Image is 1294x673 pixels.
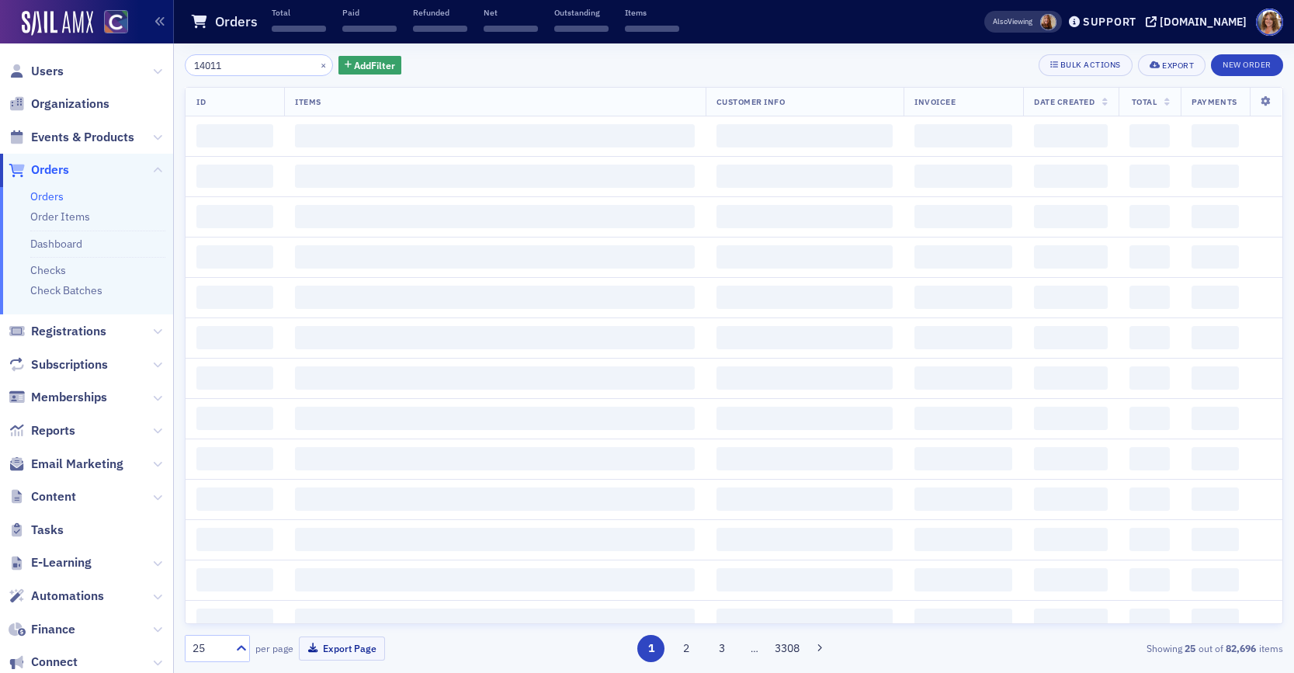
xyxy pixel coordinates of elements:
[1160,15,1247,29] div: [DOMAIN_NAME]
[1129,286,1170,309] span: ‌
[9,63,64,80] a: Users
[1192,165,1239,188] span: ‌
[342,7,397,18] p: Paid
[196,487,273,511] span: ‌
[1146,16,1252,27] button: [DOMAIN_NAME]
[1192,447,1239,470] span: ‌
[716,326,893,349] span: ‌
[914,487,1012,511] span: ‌
[914,205,1012,228] span: ‌
[716,487,893,511] span: ‌
[196,96,206,107] span: ID
[196,245,273,269] span: ‌
[1256,9,1283,36] span: Profile
[1039,54,1133,76] button: Bulk Actions
[716,96,786,107] span: Customer Info
[716,165,893,188] span: ‌
[1034,124,1108,147] span: ‌
[9,422,75,439] a: Reports
[196,326,273,349] span: ‌
[196,447,273,470] span: ‌
[1129,447,1170,470] span: ‌
[1129,487,1170,511] span: ‌
[1223,641,1259,655] strong: 82,696
[1192,366,1239,390] span: ‌
[1034,447,1108,470] span: ‌
[1211,57,1283,71] a: New Order
[1129,366,1170,390] span: ‌
[1129,165,1170,188] span: ‌
[295,165,695,188] span: ‌
[744,641,765,655] span: …
[196,124,273,147] span: ‌
[1192,124,1239,147] span: ‌
[31,63,64,80] span: Users
[342,26,397,32] span: ‌
[1129,205,1170,228] span: ‌
[196,528,273,551] span: ‌
[716,528,893,551] span: ‌
[31,95,109,113] span: Organizations
[1192,96,1237,107] span: Payments
[295,528,695,551] span: ‌
[295,205,695,228] span: ‌
[272,7,326,18] p: Total
[914,568,1012,591] span: ‌
[295,286,695,309] span: ‌
[31,356,108,373] span: Subscriptions
[295,326,695,349] span: ‌
[716,124,893,147] span: ‌
[716,568,893,591] span: ‌
[9,95,109,113] a: Organizations
[1192,407,1239,430] span: ‌
[196,286,273,309] span: ‌
[31,323,106,340] span: Registrations
[354,58,395,72] span: Add Filter
[295,447,695,470] span: ‌
[30,237,82,251] a: Dashboard
[1192,528,1239,551] span: ‌
[914,447,1012,470] span: ‌
[1182,641,1199,655] strong: 25
[716,366,893,390] span: ‌
[708,635,735,662] button: 3
[1034,528,1108,551] span: ‌
[31,554,92,571] span: E-Learning
[1060,61,1121,69] div: Bulk Actions
[914,165,1012,188] span: ‌
[1129,124,1170,147] span: ‌
[299,637,385,661] button: Export Page
[1129,407,1170,430] span: ‌
[1129,568,1170,591] span: ‌
[31,389,107,406] span: Memberships
[193,640,227,657] div: 25
[914,366,1012,390] span: ‌
[295,366,695,390] span: ‌
[413,26,467,32] span: ‌
[993,16,1008,26] div: Also
[554,26,609,32] span: ‌
[30,283,102,297] a: Check Batches
[22,11,93,36] img: SailAMX
[1192,487,1239,511] span: ‌
[1162,61,1194,70] div: Export
[914,326,1012,349] span: ‌
[9,129,134,146] a: Events & Products
[1192,326,1239,349] span: ‌
[914,96,956,107] span: Invoicee
[31,522,64,539] span: Tasks
[196,366,273,390] span: ‌
[30,210,90,224] a: Order Items
[9,323,106,340] a: Registrations
[9,456,123,473] a: Email Marketing
[215,12,258,31] h1: Orders
[9,588,104,605] a: Automations
[1192,245,1239,269] span: ‌
[196,407,273,430] span: ‌
[295,96,321,107] span: Items
[554,7,609,18] p: Outstanding
[31,161,69,179] span: Orders
[1083,15,1136,29] div: Support
[716,245,893,269] span: ‌
[196,609,273,632] span: ‌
